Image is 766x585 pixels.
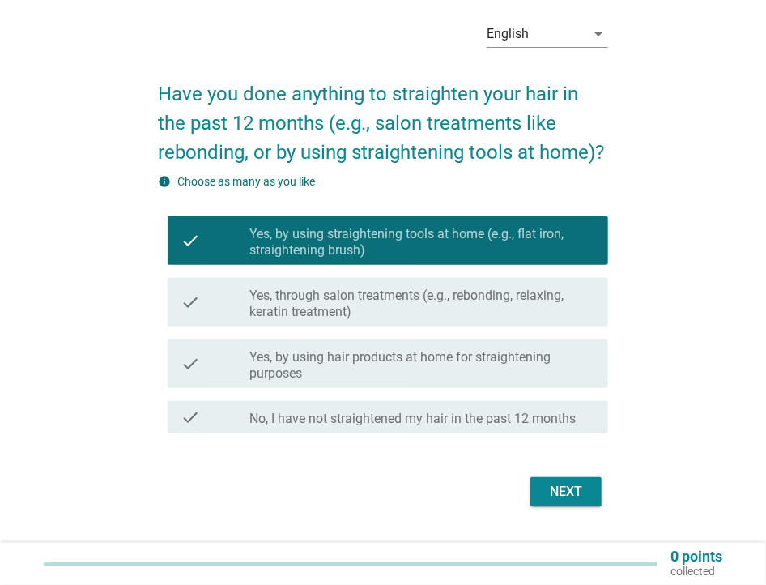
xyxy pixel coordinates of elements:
[249,411,576,427] label: No, I have not straightened my hair in the past 12 months
[181,346,200,382] i: check
[530,477,602,506] button: Next
[670,564,722,579] p: collected
[177,175,315,188] label: Choose as many as you like
[181,408,200,427] i: check
[249,349,595,382] label: Yes, by using hair products at home for straightening purposes
[543,482,589,502] div: Next
[158,175,171,188] i: info
[181,284,200,320] i: check
[249,226,595,258] label: Yes, by using straightening tools at home (e.g., flat iron, straightening brush)
[589,24,608,44] i: arrow_drop_down
[249,288,595,320] label: Yes, through salon treatments (e.g., rebonding, relaxing, keratin treatment)
[670,549,722,564] p: 0 points
[181,223,200,258] i: check
[158,63,608,167] h2: Have you done anything to straighten your hair in the past 12 months (e.g., salon treatments like...
[487,27,529,41] div: English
